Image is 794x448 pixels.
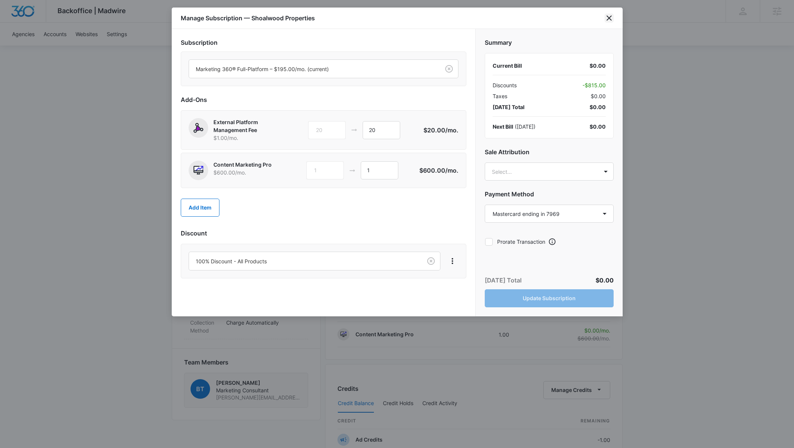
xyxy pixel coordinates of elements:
[493,62,522,69] span: Current Bill
[425,255,437,267] button: Clear
[213,161,279,169] p: Content Marketing Pro
[445,126,458,134] span: /mo.
[485,147,614,156] h2: Sale Attribution
[590,103,606,111] span: $0.00
[493,92,507,100] span: Taxes
[213,134,279,142] p: $1.00 /mo.
[445,167,458,174] span: /mo.
[181,38,466,47] h2: Subscription
[605,14,614,23] button: close
[213,169,279,176] p: $600.00 /mo.
[419,166,458,175] p: $600.00
[181,229,466,238] h2: Discount
[591,92,606,100] span: $0.00
[196,65,197,73] input: Subscription
[590,123,606,131] div: $0.00
[485,190,614,199] h2: Payment Method
[485,238,545,246] label: Prorate Transaction
[443,63,455,75] button: Clear
[582,81,606,89] span: - $815.00
[423,126,458,135] p: $20.00
[363,121,400,139] input: 1
[590,62,606,70] div: $0.00
[493,103,525,111] span: [DATE] Total
[596,276,614,284] span: $0.00
[493,123,513,130] span: Next Bill
[493,81,517,89] span: Discounts
[181,14,315,23] h1: Manage Subscription — Shoalwood Properties
[181,95,466,104] h2: Add-Ons
[493,123,535,131] div: ( [DATE] )
[485,38,614,47] h2: Summary
[446,255,458,267] button: View More
[213,118,279,134] p: External Platform Management Fee
[181,199,219,217] button: Add Item
[361,161,398,179] input: 1
[485,276,522,285] p: [DATE] Total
